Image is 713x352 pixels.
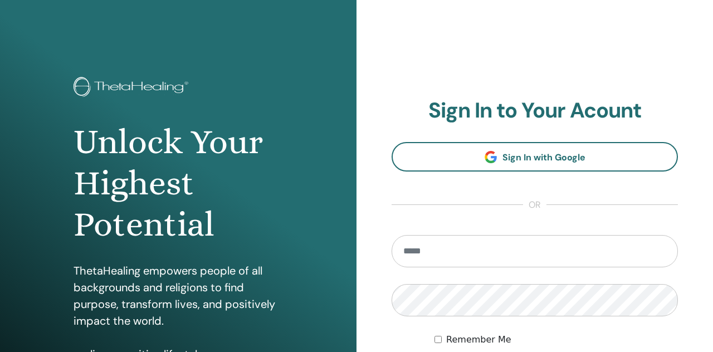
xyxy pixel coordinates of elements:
[446,333,511,346] label: Remember Me
[434,333,678,346] div: Keep me authenticated indefinitely or until I manually logout
[74,121,284,246] h1: Unlock Your Highest Potential
[392,98,678,124] h2: Sign In to Your Acount
[392,142,678,172] a: Sign In with Google
[523,198,546,212] span: or
[502,151,585,163] span: Sign In with Google
[74,262,284,329] p: ThetaHealing empowers people of all backgrounds and religions to find purpose, transform lives, a...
